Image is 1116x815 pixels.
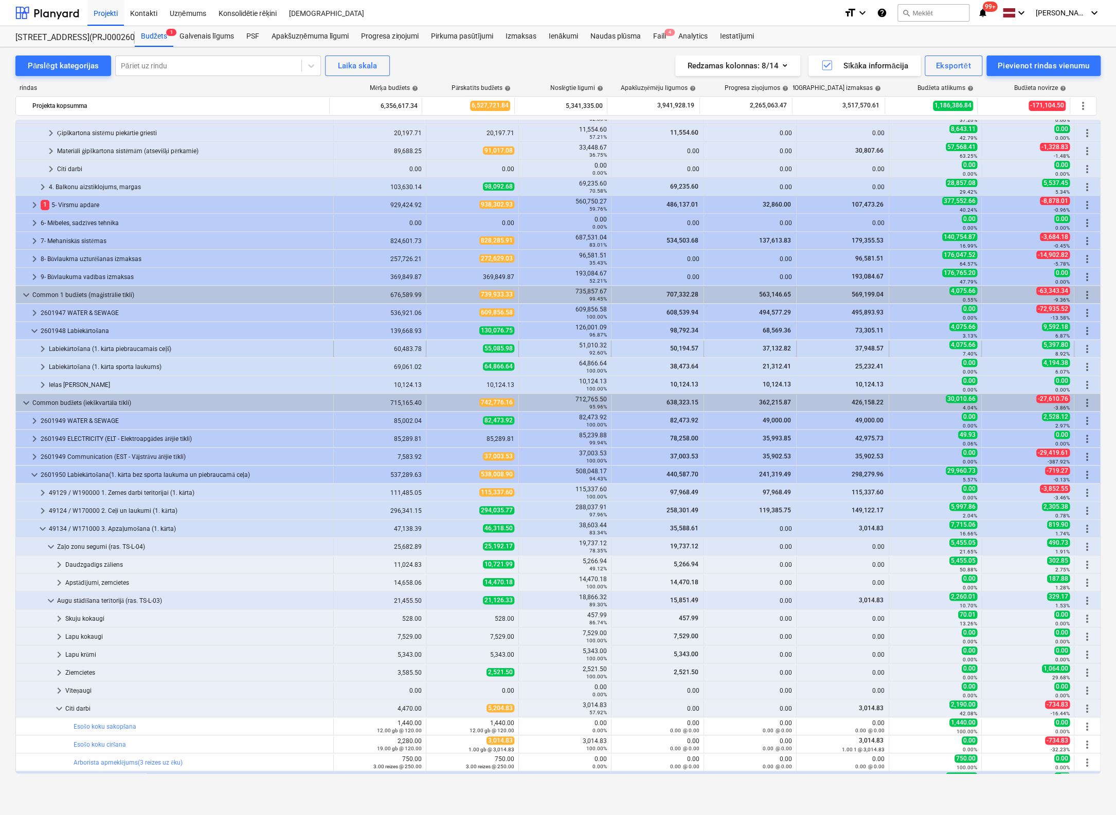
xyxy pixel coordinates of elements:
span: Vairāk darbību [1081,433,1093,445]
span: keyboard_arrow_right [45,163,57,175]
div: 5,341,335.00 [519,98,603,114]
i: format_size [844,7,856,19]
div: 126,001.09 [523,324,607,338]
div: 735,857.67 [523,288,607,302]
div: 2601947 WATER & SEWAGE [41,305,329,321]
span: 99+ [983,2,998,12]
div: Eksportēt [936,59,971,72]
span: keyboard_arrow_right [28,235,41,247]
span: -72,935.52 [1036,305,1070,313]
span: Vairāk darbību [1081,702,1093,715]
div: Pievienot rindas vienumu [998,59,1089,72]
span: keyboard_arrow_right [53,559,65,571]
span: keyboard_arrow_right [28,433,41,445]
div: 0.00 [616,219,699,227]
span: keyboard_arrow_down [37,523,49,535]
span: Vairāk darbību [1081,397,1093,409]
span: Vairāk darbību [1081,217,1093,229]
span: 140,754.87 [942,233,977,241]
div: Citi darbi [57,161,329,177]
span: 137,613.83 [758,237,792,244]
div: 0.00 [708,219,792,227]
span: Vairāk darbību [1077,100,1089,112]
div: Budžeta atlikums [917,84,974,92]
span: help [688,85,696,91]
span: keyboard_arrow_right [45,145,57,157]
small: 63.25% [960,153,977,159]
div: 0.00 [616,255,699,263]
span: keyboard_arrow_down [45,595,57,607]
span: 377,552.66 [942,197,977,205]
span: Vairāk darbību [1081,289,1093,301]
span: Vairāk darbību [1081,253,1093,265]
span: Vairāk darbību [1081,325,1093,337]
small: 29.42% [960,189,977,195]
div: 9- Būvlaukuma vadības izmaksas [41,269,329,285]
div: Redzamas kolonnas : 8/14 [688,59,788,72]
span: Vairāk darbību [1081,235,1093,247]
span: -63,343.34 [1036,287,1070,295]
span: 3,517,570.61 [841,101,880,110]
i: notifications [978,7,988,19]
a: Analytics [672,26,713,47]
a: Progresa ziņojumi [355,26,425,47]
a: Naudas plūsma [584,26,647,47]
button: Pievienot rindas vienumu [986,55,1101,76]
div: Apakšuzņēmēju līgumos [620,84,696,92]
div: 20,197.71 [430,129,514,137]
small: 0.00% [963,225,977,231]
button: Pārslēgt kategorijas [15,55,111,76]
a: Arborista apmeklējums(3 reizes uz ēku) [74,759,183,766]
span: 32,860.00 [762,201,792,208]
div: 676,589.99 [338,291,422,299]
span: Vairāk darbību [1081,451,1093,463]
small: 0.00% [963,315,977,321]
a: Iestatījumi [713,26,760,47]
span: 91,017.08 [483,146,514,155]
span: keyboard_arrow_down [20,289,32,301]
span: Vairāk darbību [1081,738,1093,751]
small: 0.00% [1055,135,1070,141]
span: keyboard_arrow_right [37,379,49,391]
span: keyboard_arrow_down [53,702,65,715]
span: 9,592.18 [1042,323,1070,331]
div: 369,849.87 [338,273,422,281]
span: 1 [166,29,176,36]
span: keyboard_arrow_right [28,253,41,265]
span: 563,146.65 [758,291,792,298]
div: 2601948 Labiekārtošana [41,323,329,339]
span: Vairāk darbību [1081,631,1093,643]
small: 0.00% [1055,117,1070,123]
small: 35.43% [589,260,607,266]
div: 687,531.04 [523,234,607,248]
div: 0.00 [708,273,792,281]
a: Budžets1 [135,26,173,47]
button: Laika skala [325,55,390,76]
span: keyboard_arrow_right [28,415,41,427]
span: 4,075.66 [949,323,977,331]
div: 560,750.27 [523,198,607,212]
div: 609,856.58 [523,306,607,320]
span: Vairāk darbību [1081,199,1093,211]
div: 0.00 [708,165,792,173]
div: 0.00 [801,183,885,191]
span: Vairāk darbību [1081,684,1093,697]
div: 11,554.60 [523,126,607,140]
div: Ienākumi [543,26,584,47]
span: 4 [664,29,675,36]
span: help [1058,85,1066,91]
a: PSF [240,26,265,47]
span: Vairāk darbību [1081,666,1093,679]
button: Redzamas kolonnas:8/14 [675,55,800,76]
small: 42.79% [960,135,977,141]
span: keyboard_arrow_right [37,487,49,499]
span: 5,537.45 [1042,179,1070,187]
span: help [780,85,788,91]
span: Vairāk darbību [1081,415,1093,427]
a: Esošo koku ciršana [74,741,126,748]
span: Vairāk darbību [1081,271,1093,283]
div: Izmaksas [499,26,543,47]
span: 107,473.26 [851,201,885,208]
span: 2,265,063.47 [749,101,788,110]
